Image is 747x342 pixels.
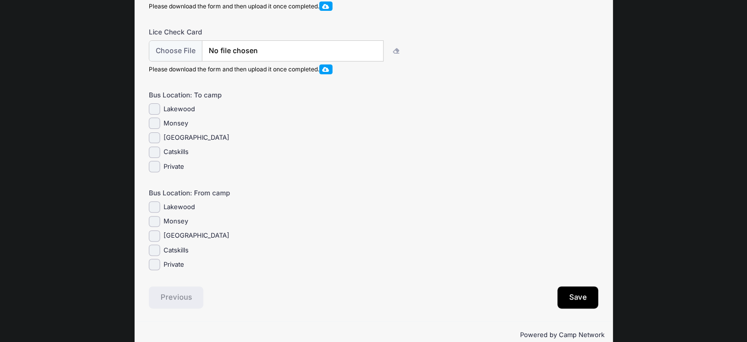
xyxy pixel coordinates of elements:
[164,260,184,270] label: Private
[164,231,229,241] label: [GEOGRAPHIC_DATA]
[164,147,189,157] label: Catskills
[164,202,195,212] label: Lakewood
[164,217,188,226] label: Monsey
[164,133,229,143] label: [GEOGRAPHIC_DATA]
[164,246,189,255] label: Catskills
[164,104,195,114] label: Lakewood
[164,162,184,172] label: Private
[149,90,299,100] label: Bus Location: To camp
[557,286,599,309] button: Save
[142,330,605,340] p: Powered by Camp Network
[149,27,299,37] label: Lice Check Card
[164,119,188,128] label: Monsey
[149,1,411,11] div: Please download the form and then upload it once completed.
[149,188,299,198] label: Bus Location: From camp
[149,64,411,74] div: Please download the form and then upload it once completed.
